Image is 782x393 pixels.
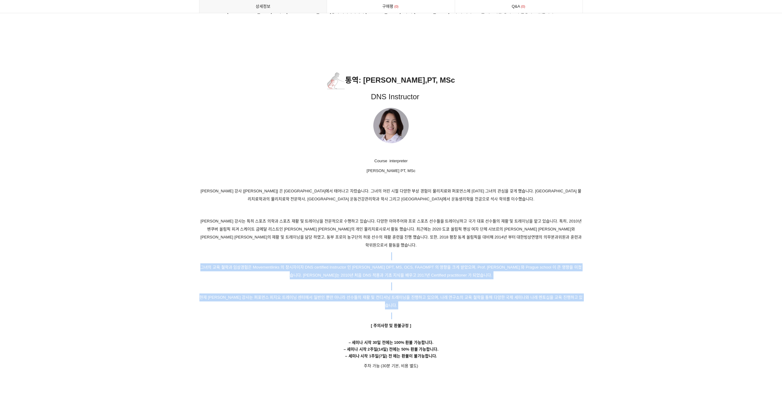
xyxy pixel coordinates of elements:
p: 현재 [PERSON_NAME] 강사는 퍼포먼스 피지오 트레이닝 센터에서 일반인 뿐만 아니라 선수들의 재활 및 컨디셔닝 트레이닝을 진행하고 있으며, 나래 연구소의 교육 철학을 ... [199,293,583,309]
span: DNS Instructor [371,92,419,101]
strong: [ 주의사항 및 환불규정 ] [371,323,411,328]
p: 주차 가능 (30분 기본, 비용 별도) [199,363,583,369]
p: Course interpreter [199,158,583,164]
strong: – 세미나 시작 1주일(7일) 전 에는 환불이 불가능합니다. [345,354,437,358]
img: 38ae3aee9ae5a.png [373,108,409,143]
span: 0 [393,3,399,10]
span: 0 [520,3,526,10]
p: [PERSON_NAME] 강사 [[PERSON_NAME]] 은 [GEOGRAPHIC_DATA]에서 태어나고 자랐습니다. 그녀의 어린 시절 다양한 부상 경험이 물리치료와 퍼포먼... [199,187,583,203]
span: [PERSON_NAME]는 DNS 뿐만아니라 Lewit 교슈의 메뉴얼 치료의 공인 강사이며 많은 유럽 국가, [GEOGRAPHIC_DATA], [GEOGRAPHIC_DATA]... [208,2,574,14]
p: [PERSON_NAME] PT, MSc [199,167,583,174]
strong: – 세미나 시작 30일 전에는 100% 환불 가능합니다. – 세미나 시작 2주일(14일) 전에는 50% 환불 가능합니다. [344,340,438,352]
span: 통역 [327,76,359,84]
span: PT, MSc [427,76,455,84]
p: [PERSON_NAME] 강사는 특히 스포츠 의학과 스포츠 재활 및 트레이닝을 전문적으로 수행하고 있습니다. 다양한 아마추어와 프로 스포츠 선수들을 트레이닝하고 국가 대표 선... [199,217,583,249]
p: 그녀의 교육 철학과 임상경험은 Movementlinks 의 창시자이자 DNS certified Instructor 인 [PERSON_NAME] DPT, MS, OCS, FAA... [199,263,583,279]
span: : [PERSON_NAME], [359,76,455,84]
img: 1597e3e65a0d2.png [327,72,345,89]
